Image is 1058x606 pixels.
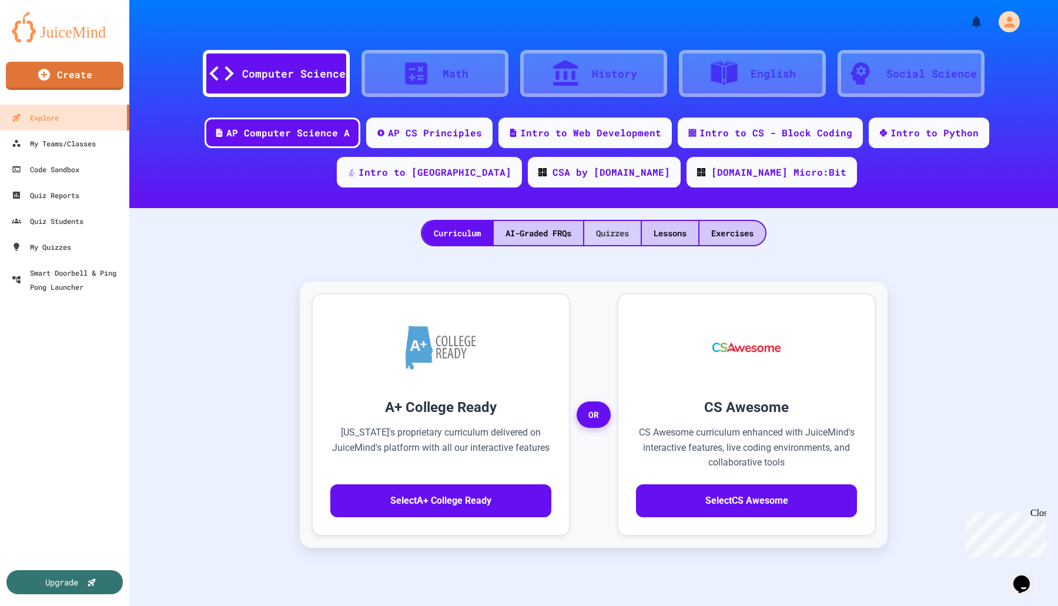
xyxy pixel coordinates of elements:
[242,66,346,82] div: Computer Science
[359,165,511,179] div: Intro to [GEOGRAPHIC_DATA]
[12,214,83,228] div: Quiz Students
[12,266,125,294] div: Smart Doorbell & Ping Pong Launcher
[699,221,765,245] div: Exercises
[960,508,1046,558] iframe: chat widget
[592,66,637,82] div: History
[701,312,793,383] img: CS Awesome
[890,126,979,140] div: Intro to Python
[520,126,661,140] div: Intro to Web Development
[422,221,493,245] div: Curriculum
[6,62,123,90] a: Create
[886,66,977,82] div: Social Science
[577,401,611,428] span: OR
[986,8,1023,35] div: My Account
[494,221,583,245] div: AI-Graded FRQs
[1009,559,1046,594] iframe: chat widget
[443,66,468,82] div: Math
[711,165,846,179] div: [DOMAIN_NAME] Micro:Bit
[388,126,482,140] div: AP CS Principles
[5,5,81,75] div: Chat with us now!Close
[538,168,547,176] img: CODE_logo_RGB.png
[12,240,71,254] div: My Quizzes
[45,576,78,588] div: Upgrade
[697,168,705,176] img: CODE_logo_RGB.png
[226,126,350,140] div: AP Computer Science A
[947,12,986,32] div: My Notifications
[12,136,96,150] div: My Teams/Classes
[330,397,551,418] h3: A+ College Ready
[636,397,857,418] h3: CS Awesome
[553,165,670,179] div: CSA by [DOMAIN_NAME]
[330,425,551,470] p: [US_STATE]'s proprietary curriculum delivered on JuiceMind's platform with all our interactive fe...
[330,484,551,517] button: SelectA+ College Ready
[12,162,79,176] div: Code Sandbox
[584,221,641,245] div: Quizzes
[406,326,476,370] img: A+ College Ready
[12,12,118,42] img: logo-orange.svg
[12,111,59,125] div: Explore
[751,66,796,82] div: English
[636,484,857,517] button: SelectCS Awesome
[12,188,79,202] div: Quiz Reports
[699,126,852,140] div: Intro to CS - Block Coding
[642,221,698,245] div: Lessons
[636,425,857,470] p: CS Awesome curriculum enhanced with JuiceMind's interactive features, live coding environments, a...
